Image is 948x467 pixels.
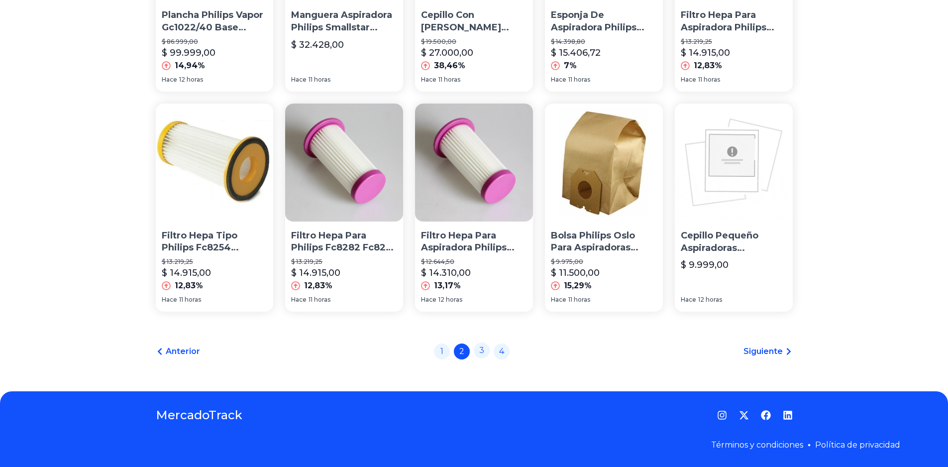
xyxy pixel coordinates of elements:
[421,38,527,46] p: $ 19.500,00
[421,296,436,304] span: Hace
[743,346,783,357] span: Siguiente
[291,38,344,52] p: $ 32.428,00
[179,296,201,304] span: 11 horas
[162,9,268,34] p: Plancha Philips Vapor Gc1022/40 Base Antiadherente 2000w
[304,280,332,292] p: 12,83%
[162,296,177,304] span: Hace
[494,344,510,359] a: 4
[474,343,490,358] a: 3
[551,38,657,46] p: $ 14.398,80
[434,344,450,359] a: 1
[551,9,657,34] p: Esponja De Aspiradora Philips Fc8630 / Fc8471 / Fc8670 - Original Ckl Distribuidor Oficial Philips
[309,76,330,84] span: 11 horas
[291,266,340,280] p: $ 14.915,00
[421,258,527,266] p: $ 12.644,50
[421,76,436,84] span: Hace
[291,258,397,266] p: $ 13.219,25
[717,410,727,420] a: Instagram
[568,76,590,84] span: 11 horas
[681,46,730,60] p: $ 14.915,00
[681,258,729,272] p: $ 9.999,00
[421,46,473,60] p: $ 27.000,00
[551,76,566,84] span: Hace
[815,440,900,450] a: Política de privacidad
[434,60,465,72] p: 38,46%
[711,440,803,450] a: Términos y condiciones
[421,9,527,34] p: Cepillo Con [PERSON_NAME] Lustraspiradora Philips [GEOGRAPHIC_DATA] Con [PERSON_NAME]!!
[694,60,722,72] p: 12,83%
[415,104,533,222] img: Filtro Hepa Para Aspiradora Philips Fc8254 Gemini - Palermo
[438,76,460,84] span: 11 horas
[783,410,793,420] a: LinkedIn
[156,346,200,357] a: Anterior
[162,230,268,254] p: Filtro Hepa Tipo Philips Fc8254 Fc8282 Fc8261 Smallstar
[675,104,793,222] img: Cepillo Pequeño Aspiradoras Electrolux Atma Philips 32mm
[162,46,215,60] p: $ 99.999,00
[162,76,177,84] span: Hace
[285,104,403,312] a: Filtro Hepa Para Philips Fc8282 Fc8261 Smallstar - PalermoFiltro Hepa Para Philips Fc8282 Fc8261 ...
[568,296,590,304] span: 11 horas
[309,296,330,304] span: 11 horas
[156,104,274,222] img: Filtro Hepa Tipo Philips Fc8254 Fc8282 Fc8261 Smallstar
[551,266,600,280] p: $ 11.500,00
[681,76,696,84] span: Hace
[545,104,663,312] a: Bolsa Philips Oslo Para Aspiradoras T300 T302 Tcx - PalermoBolsa Philips Oslo Para Aspiradoras T3...
[162,266,211,280] p: $ 14.915,00
[162,258,268,266] p: $ 13.219,25
[675,104,793,312] a: Cepillo Pequeño Aspiradoras Electrolux Atma Philips 32mmCepillo Pequeño Aspiradoras Electrolux At...
[564,280,592,292] p: 15,29%
[564,60,577,72] p: 7%
[175,60,205,72] p: 14,94%
[434,280,461,292] p: 13,17%
[551,46,601,60] p: $ 15.406,72
[698,76,720,84] span: 11 horas
[438,296,462,304] span: 12 horas
[551,296,566,304] span: Hace
[291,230,397,254] p: Filtro Hepa Para Philips Fc8282 Fc8261 Smallstar - [GEOGRAPHIC_DATA]
[421,230,527,254] p: Filtro Hepa Para Aspiradora Philips Fc8254 Gemini - [GEOGRAPHIC_DATA]
[156,104,274,312] a: Filtro Hepa Tipo Philips Fc8254 Fc8282 Fc8261 SmallstarFiltro Hepa Tipo Philips Fc8254 Fc8282 Fc8...
[291,296,307,304] span: Hace
[291,76,307,84] span: Hace
[681,230,787,254] p: Cepillo Pequeño Aspiradoras Electrolux Atma Philips 32mm
[698,296,722,304] span: 12 horas
[291,9,397,34] p: Manguera Aspiradora Philips Smallstar Fc8284/01 - [GEOGRAPHIC_DATA]
[681,38,787,46] p: $ 13.219,25
[545,104,663,222] img: Bolsa Philips Oslo Para Aspiradoras T300 T302 Tcx - Palermo
[179,76,203,84] span: 12 horas
[166,346,200,357] span: Anterior
[681,9,787,34] p: Filtro Hepa Para Aspiradora Philips Fc8284 Gemini - [GEOGRAPHIC_DATA]
[175,280,203,292] p: 12,83%
[421,266,471,280] p: $ 14.310,00
[156,407,242,423] a: MercadoTrack
[681,296,696,304] span: Hace
[415,104,533,312] a: Filtro Hepa Para Aspiradora Philips Fc8254 Gemini - PalermoFiltro Hepa Para Aspiradora Philips Fc...
[739,410,749,420] a: Twitter
[551,230,657,254] p: Bolsa Philips Oslo Para Aspiradoras T300 T302 Tcx - [GEOGRAPHIC_DATA]
[162,38,268,46] p: $ 86.999,00
[761,410,771,420] a: Facebook
[743,346,793,357] a: Siguiente
[285,104,403,222] img: Filtro Hepa Para Philips Fc8282 Fc8261 Smallstar - Palermo
[551,258,657,266] p: $ 9.975,00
